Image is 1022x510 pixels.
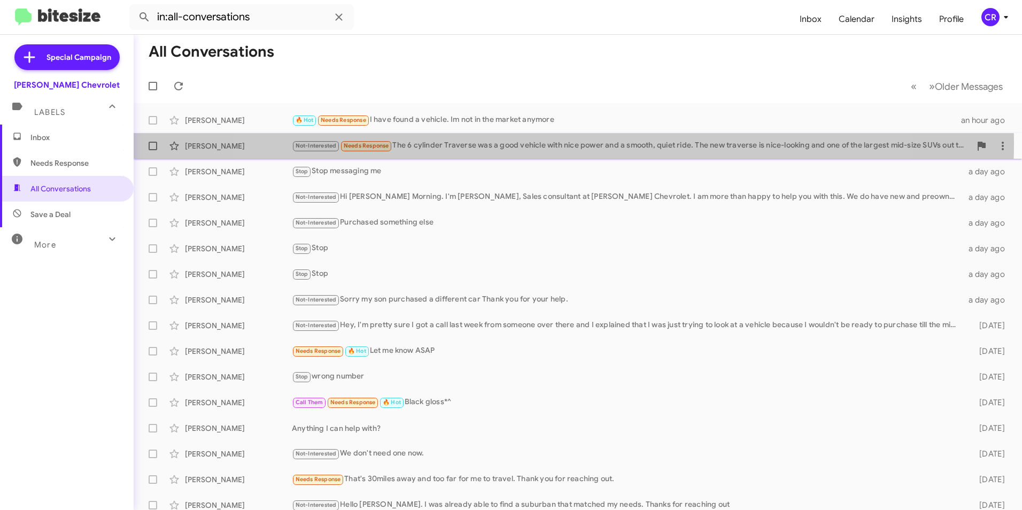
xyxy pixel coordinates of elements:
div: [PERSON_NAME] [185,397,292,408]
div: [PERSON_NAME] [185,372,292,382]
div: [DATE] [962,474,1013,485]
nav: Page navigation example [905,75,1009,97]
div: [PERSON_NAME] [185,423,292,434]
div: [PERSON_NAME] [185,474,292,485]
span: Needs Response [296,347,341,354]
div: We don't need one now. [292,447,962,460]
a: Inbox [791,4,830,35]
span: Not-Interested [296,322,337,329]
div: [DATE] [962,346,1013,357]
div: [PERSON_NAME] [185,141,292,151]
span: Stop [296,373,308,380]
span: Stop [296,271,308,277]
div: a day ago [962,295,1013,305]
div: Anything I can help with? [292,423,962,434]
span: « [911,80,917,93]
div: [DATE] [962,320,1013,331]
div: [PERSON_NAME] [185,166,292,177]
div: [PERSON_NAME] [185,346,292,357]
div: [PERSON_NAME] [185,115,292,126]
div: Stop messaging me [292,165,962,177]
span: Save a Deal [30,209,71,220]
a: Profile [931,4,972,35]
div: a day ago [962,269,1013,280]
span: Not-Interested [296,142,337,149]
span: Not-Interested [296,194,337,200]
span: 🔥 Hot [348,347,366,354]
div: [PERSON_NAME] [185,192,292,203]
div: Stop [292,268,962,280]
div: [DATE] [962,449,1013,459]
div: Stop [292,242,962,254]
div: [PERSON_NAME] [185,295,292,305]
div: Sorry my son purchased a different car Thank you for your help. [292,293,962,306]
div: [PERSON_NAME] [185,243,292,254]
div: [PERSON_NAME] [185,320,292,331]
span: Not-Interested [296,450,337,457]
span: More [34,240,56,250]
span: Needs Response [344,142,389,149]
span: Call Them [296,399,323,406]
div: [PERSON_NAME] [185,218,292,228]
span: Not-Interested [296,296,337,303]
span: Needs Response [296,476,341,483]
div: Black gloss*^ [292,396,962,408]
span: 🔥 Hot [383,399,401,406]
div: Hi [PERSON_NAME] Morning. I'm [PERSON_NAME], Sales consultant at [PERSON_NAME] Chevrolet. I am mo... [292,191,962,203]
span: Special Campaign [47,52,111,63]
div: a day ago [962,192,1013,203]
span: Not-Interested [296,219,337,226]
div: [PERSON_NAME] Chevrolet [14,80,120,90]
button: CR [972,8,1010,26]
div: a day ago [962,243,1013,254]
span: Not-Interested [296,501,337,508]
a: Special Campaign [14,44,120,70]
a: Calendar [830,4,883,35]
span: Needs Response [321,117,366,123]
div: [DATE] [962,372,1013,382]
span: Older Messages [935,81,1003,92]
div: Let me know ASAP [292,345,962,357]
div: a day ago [962,218,1013,228]
span: Inbox [30,132,121,143]
div: [PERSON_NAME] [185,449,292,459]
span: Labels [34,107,65,117]
span: Needs Response [330,399,376,406]
span: Stop [296,168,308,175]
span: 🔥 Hot [296,117,314,123]
span: All Conversations [30,183,91,194]
button: Next [923,75,1009,97]
div: The 6 cylinder Traverse was a good vehicle with nice power and a smooth, quiet ride. The new trav... [292,140,971,152]
div: [DATE] [962,397,1013,408]
span: Stop [296,245,308,252]
a: Insights [883,4,931,35]
div: Hey, I'm pretty sure I got a call last week from someone over there and I explained that I was ju... [292,319,962,331]
div: That's 30miles away and too far for me to travel. Thank you for reaching out. [292,473,962,485]
div: a day ago [962,166,1013,177]
div: [DATE] [962,423,1013,434]
div: Purchased something else [292,217,962,229]
button: Previous [904,75,923,97]
h1: All Conversations [149,43,274,60]
div: wrong number [292,370,962,383]
input: Search [129,4,354,30]
div: [PERSON_NAME] [185,269,292,280]
span: Needs Response [30,158,121,168]
div: an hour ago [961,115,1013,126]
div: CR [981,8,1000,26]
div: I have found a vehicle. Im not in the market anymore [292,114,961,126]
span: » [929,80,935,93]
